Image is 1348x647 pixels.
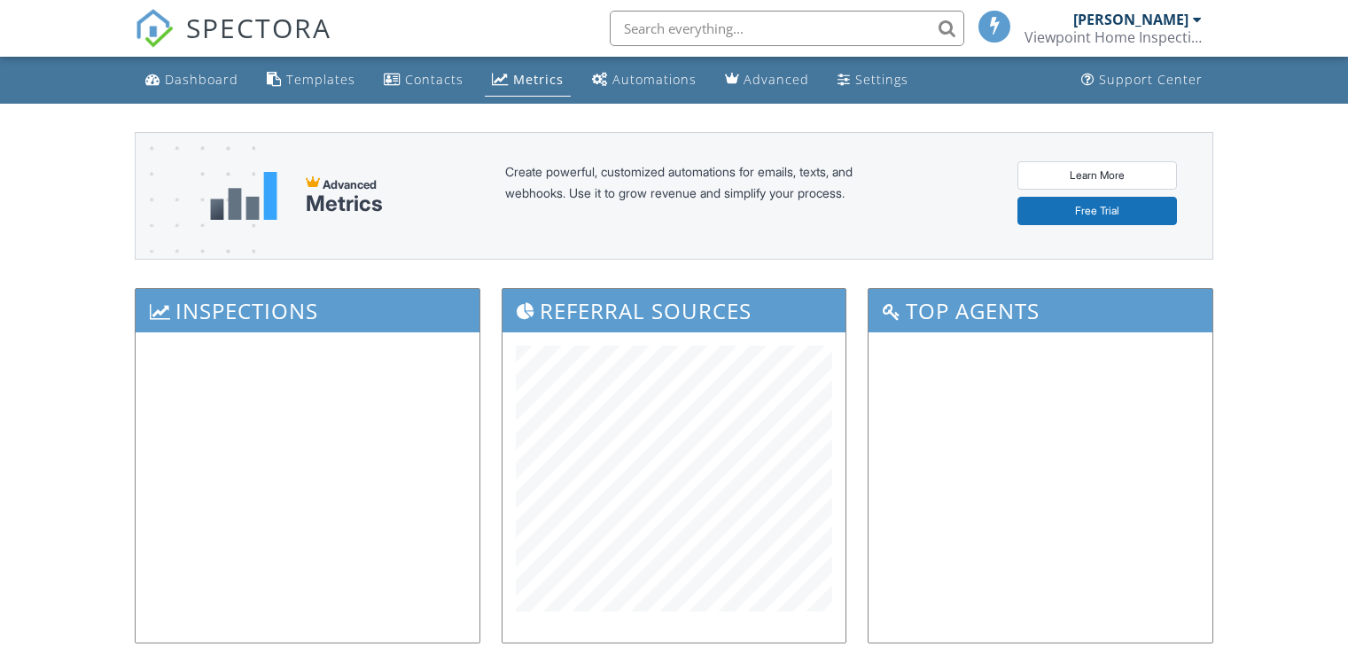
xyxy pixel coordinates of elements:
[1025,28,1202,46] div: Viewpoint Home Inspections LLC
[210,172,277,220] img: metrics-aadfce2e17a16c02574e7fc40e4d6b8174baaf19895a402c862ea781aae8ef5b.svg
[377,64,471,97] a: Contacts
[1074,64,1210,97] a: Support Center
[1017,161,1177,190] a: Learn More
[830,64,916,97] a: Settings
[1099,71,1203,88] div: Support Center
[503,289,846,332] h3: Referral Sources
[612,71,697,88] div: Automations
[610,11,964,46] input: Search everything...
[138,64,245,97] a: Dashboard
[186,9,331,46] span: SPECTORA
[323,177,377,191] span: Advanced
[485,64,571,97] a: Metrics
[513,71,564,88] div: Metrics
[405,71,464,88] div: Contacts
[135,24,331,61] a: SPECTORA
[869,289,1212,332] h3: Top Agents
[744,71,809,88] div: Advanced
[165,71,238,88] div: Dashboard
[260,64,362,97] a: Templates
[1073,11,1188,28] div: [PERSON_NAME]
[136,289,479,332] h3: Inspections
[585,64,704,97] a: Automations (Basic)
[136,133,255,329] img: advanced-banner-bg-f6ff0eecfa0ee76150a1dea9fec4b49f333892f74bc19f1b897a312d7a1b2ff3.png
[855,71,908,88] div: Settings
[306,191,383,216] div: Metrics
[505,161,895,230] div: Create powerful, customized automations for emails, texts, and webhooks. Use it to grow revenue a...
[1017,197,1177,225] a: Free Trial
[718,64,816,97] a: Advanced
[286,71,355,88] div: Templates
[135,9,174,48] img: The Best Home Inspection Software - Spectora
